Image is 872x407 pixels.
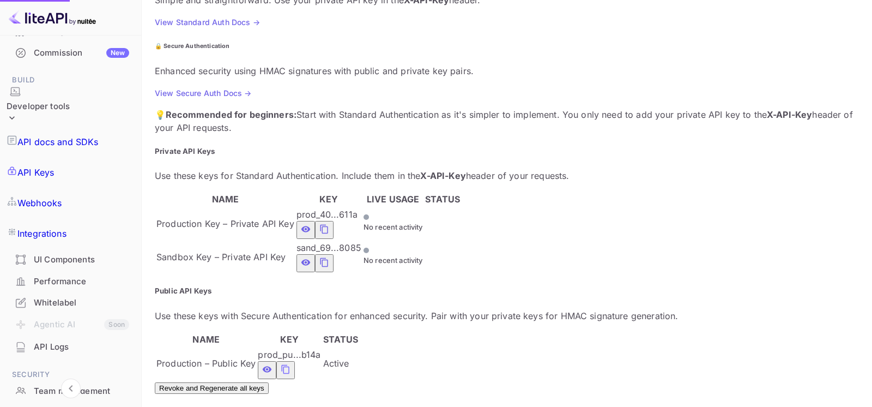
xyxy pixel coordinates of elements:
th: NAME [156,332,256,346]
span: Build [7,74,135,86]
img: LiteAPI logo [9,9,96,26]
p: Integrations [17,227,66,240]
th: KEY [296,192,362,206]
span: Security [7,369,135,381]
span: Production – Public Key [156,358,256,369]
th: STATUS [323,332,359,346]
h5: Private API Keys [155,146,859,157]
a: Earnings [7,21,135,41]
button: Collapse navigation [61,379,81,398]
strong: Recommended for beginners: [166,109,296,120]
div: API Logs [34,341,129,354]
a: Performance [7,271,135,291]
p: Use these keys for Standard Authentication. Include them in the header of your requests. [155,169,859,182]
th: KEY [257,332,321,346]
a: Integrations [7,218,135,249]
p: API Keys [17,166,54,179]
div: CommissionNew [7,43,135,64]
strong: X-API-Key [767,109,812,120]
span: Sandbox Key – Private API Key [156,252,286,262]
p: 💡 Start with Standard Authentication as it's simpler to implement. You only need to add your priv... [155,108,859,134]
div: Performance [7,271,135,292]
span: prod_pu...b14a [258,349,320,360]
a: View Standard Auth Docs → [155,17,260,27]
div: New [106,48,129,58]
h6: 🔒 Secure Authentication [155,42,859,51]
a: CommissionNew [7,43,135,63]
p: Use these keys with Secure Authentication for enhanced security. Pair with your private keys for ... [155,309,859,322]
div: Team management [7,381,135,402]
div: Whitelabel [7,292,135,314]
span: No recent activity [364,256,423,265]
button: Revoke and Regenerate all keys [155,382,269,394]
p: Enhanced security using HMAC signatures with public and private key pairs. [155,64,859,77]
strong: X-API-Key [420,170,465,181]
a: Webhooks [7,188,135,218]
div: Active [323,357,359,370]
div: Team management [34,385,129,398]
div: Developer tools [7,100,70,113]
div: UI Components [34,254,129,266]
a: Whitelabel [7,292,135,313]
div: Performance [34,276,129,288]
div: API Logs [7,337,135,358]
a: Team management [7,381,135,401]
th: STATUS [425,192,461,206]
span: No recent activity [364,223,423,231]
th: NAME [156,192,295,206]
div: Whitelabel [34,297,129,309]
a: API Keys [7,157,135,188]
a: API docs and SDKs [7,127,135,157]
div: Developer tools [7,86,70,127]
span: Production Key – Private API Key [156,218,294,229]
table: private api keys table [155,191,462,274]
div: Commission [34,47,129,59]
div: UI Components [7,249,135,271]
a: API Logs [7,337,135,357]
a: View Secure Auth Docs → [155,88,251,98]
a: UI Components [7,249,135,270]
span: sand_69...8085 [296,242,361,253]
th: LIVE USAGE [363,192,423,206]
h5: Public API Keys [155,286,859,297]
p: Webhooks [17,196,62,210]
table: public api keys table [155,331,360,381]
p: API docs and SDKs [17,135,99,148]
span: prod_40...611a [296,209,358,220]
